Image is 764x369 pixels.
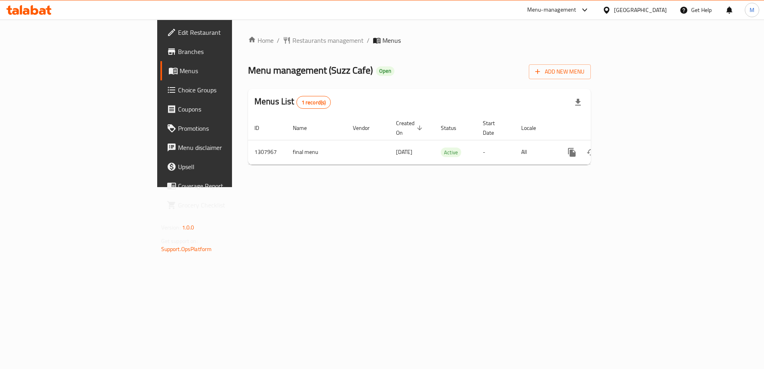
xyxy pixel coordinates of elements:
[178,47,278,56] span: Branches
[296,96,331,109] div: Total records count
[180,66,278,76] span: Menus
[161,222,181,233] span: Version:
[476,140,515,164] td: -
[160,157,285,176] a: Upsell
[178,162,278,172] span: Upsell
[297,99,331,106] span: 1 record(s)
[568,93,588,112] div: Export file
[441,123,467,133] span: Status
[293,123,317,133] span: Name
[254,123,270,133] span: ID
[382,36,401,45] span: Menus
[178,124,278,133] span: Promotions
[182,222,194,233] span: 1.0.0
[353,123,380,133] span: Vendor
[160,100,285,119] a: Coupons
[396,118,425,138] span: Created On
[160,138,285,157] a: Menu disclaimer
[161,244,212,254] a: Support.OpsPlatform
[248,61,373,79] span: Menu management ( Suzz Cafe )
[556,116,646,140] th: Actions
[248,36,591,45] nav: breadcrumb
[367,36,370,45] li: /
[161,236,198,246] span: Get support on:
[178,143,278,152] span: Menu disclaimer
[160,176,285,195] a: Coverage Report
[292,36,364,45] span: Restaurants management
[160,119,285,138] a: Promotions
[535,67,584,77] span: Add New Menu
[178,104,278,114] span: Coupons
[178,28,278,37] span: Edit Restaurant
[248,116,646,165] table: enhanced table
[441,148,461,157] span: Active
[396,147,412,157] span: [DATE]
[283,36,364,45] a: Restaurants management
[254,96,331,109] h2: Menus List
[160,80,285,100] a: Choice Groups
[178,85,278,95] span: Choice Groups
[178,181,278,191] span: Coverage Report
[286,140,346,164] td: final menu
[160,23,285,42] a: Edit Restaurant
[376,66,394,76] div: Open
[614,6,667,14] div: [GEOGRAPHIC_DATA]
[527,5,576,15] div: Menu-management
[160,61,285,80] a: Menus
[582,143,601,162] button: Change Status
[483,118,505,138] span: Start Date
[750,6,754,14] span: M
[160,195,285,215] a: Grocery Checklist
[178,200,278,210] span: Grocery Checklist
[515,140,556,164] td: All
[521,123,546,133] span: Locale
[160,42,285,61] a: Branches
[562,143,582,162] button: more
[376,68,394,74] span: Open
[529,64,591,79] button: Add New Menu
